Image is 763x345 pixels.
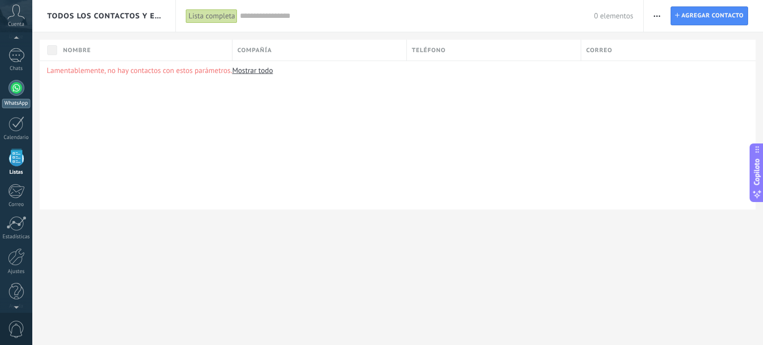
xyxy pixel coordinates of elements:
button: Más [650,6,664,25]
a: Mostrar todo [232,66,273,75]
font: 0 elementos [594,11,633,21]
font: Calendario [3,134,28,141]
font: Copiloto [752,158,762,185]
font: Chats [9,65,22,72]
font: Lamentablemente, no hay contactos con estos parámetros. [47,66,232,75]
a: Agregar contacto [671,6,748,25]
font: Ajustes [8,268,25,275]
font: Listas [9,169,23,176]
font: Correo [586,47,612,54]
font: Cuenta [8,21,24,28]
font: Compañía [237,47,272,54]
font: Teléfono [412,47,446,54]
font: Nombre [63,47,91,54]
font: WhatsApp [4,100,28,107]
font: Agregar contacto [682,12,744,19]
font: Correo [8,201,24,208]
font: Lista completa [188,11,235,21]
font: Estadísticas [2,233,30,240]
font: Todos los contactos y empresas [47,11,192,21]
